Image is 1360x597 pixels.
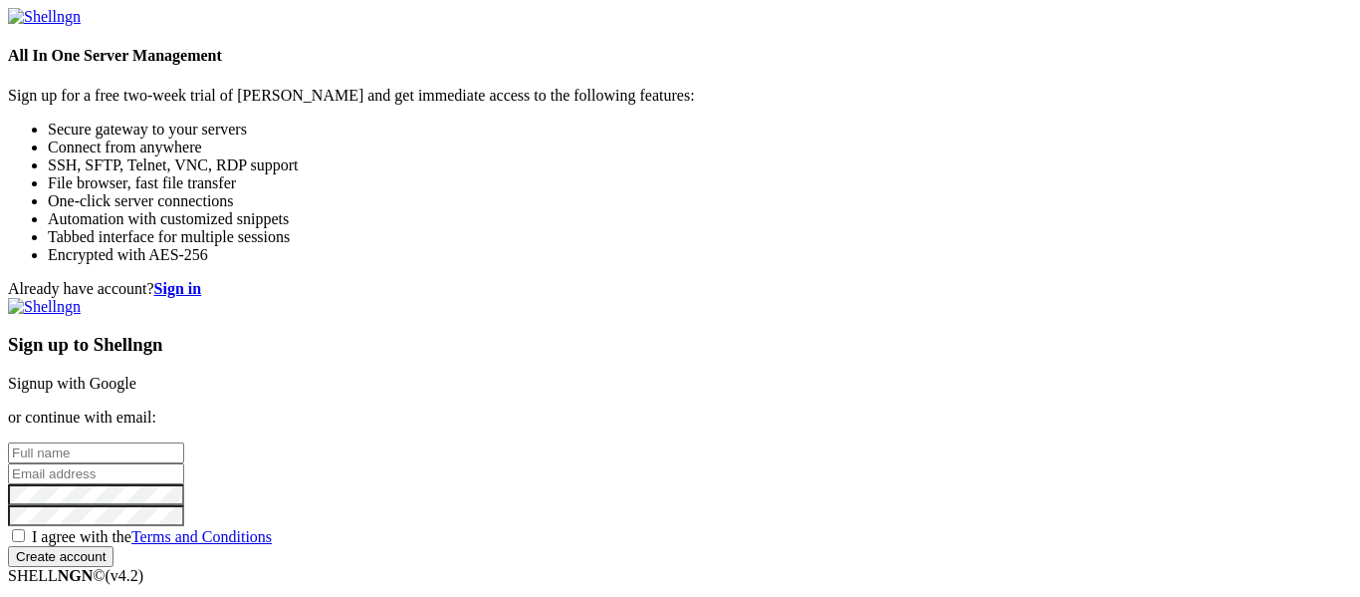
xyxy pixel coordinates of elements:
li: Tabbed interface for multiple sessions [48,228,1352,246]
input: Email address [8,463,184,484]
li: Encrypted with AES-256 [48,246,1352,264]
li: Secure gateway to your servers [48,121,1352,139]
img: Shellngn [8,8,81,26]
input: Create account [8,546,113,567]
p: Sign up for a free two-week trial of [PERSON_NAME] and get immediate access to the following feat... [8,87,1352,105]
li: File browser, fast file transfer [48,174,1352,192]
li: One-click server connections [48,192,1352,210]
h3: Sign up to Shellngn [8,334,1352,356]
a: Signup with Google [8,375,136,392]
b: NGN [58,567,94,584]
h4: All In One Server Management [8,47,1352,65]
img: Shellngn [8,298,81,316]
span: SHELL © [8,567,143,584]
span: 4.2.0 [106,567,144,584]
a: Terms and Conditions [131,528,272,545]
p: or continue with email: [8,409,1352,427]
a: Sign in [154,280,202,297]
input: Full name [8,443,184,463]
span: I agree with the [32,528,272,545]
li: Connect from anywhere [48,139,1352,156]
input: I agree with theTerms and Conditions [12,529,25,542]
li: Automation with customized snippets [48,210,1352,228]
div: Already have account? [8,280,1352,298]
li: SSH, SFTP, Telnet, VNC, RDP support [48,156,1352,174]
